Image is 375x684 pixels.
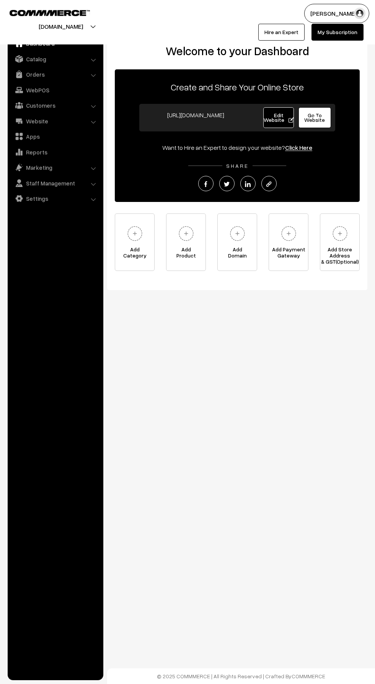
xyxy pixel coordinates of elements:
[320,246,359,262] span: Add Store Address & GST(Optional)
[10,130,101,143] a: Apps
[10,176,101,190] a: Staff Management
[218,246,257,262] span: Add Domain
[176,223,197,244] img: plus.svg
[227,223,248,244] img: plus.svg
[264,112,294,123] span: Edit Website
[115,213,155,271] a: AddCategory
[278,223,299,244] img: plus.svg
[124,223,145,244] img: plus.svg
[115,246,154,262] span: Add Category
[12,17,110,36] button: [DOMAIN_NAME]
[222,162,253,169] span: SHARE
[329,223,351,244] img: plus.svg
[115,44,360,58] h2: Welcome to your Dashboard
[10,145,101,159] a: Reports
[107,668,375,684] footer: © 2025 COMMMERCE | All Rights Reserved | Crafted By
[10,52,101,66] a: Catalog
[263,107,294,128] a: Edit Website
[166,246,205,262] span: Add Product
[354,8,365,19] img: user
[217,213,257,271] a: AddDomain
[10,67,101,81] a: Orders
[10,83,101,97] a: WebPOS
[258,24,305,41] a: Hire an Expert
[269,213,308,271] a: Add PaymentGateway
[10,98,101,112] a: Customers
[10,10,90,16] img: COMMMERCE
[292,673,325,679] a: COMMMERCE
[115,80,360,94] p: Create and Share Your Online Store
[10,114,101,128] a: Website
[320,213,360,271] a: Add Store Address& GST(Optional)
[298,107,331,128] a: Go To Website
[304,112,325,123] span: Go To Website
[10,161,101,174] a: Marketing
[311,24,364,41] a: My Subscription
[304,4,369,23] button: [PERSON_NAME]
[269,246,308,262] span: Add Payment Gateway
[166,213,206,271] a: AddProduct
[10,192,101,205] a: Settings
[285,144,312,151] a: Click Here
[10,8,77,17] a: COMMMERCE
[115,143,360,152] div: Want to Hire an Expert to design your website?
